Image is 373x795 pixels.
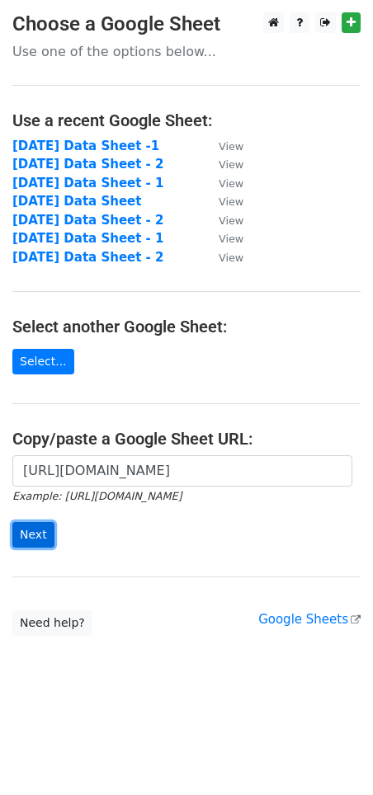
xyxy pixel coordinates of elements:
a: View [202,213,243,228]
small: View [219,177,243,190]
small: View [219,233,243,245]
a: Select... [12,349,74,374]
h3: Choose a Google Sheet [12,12,361,36]
small: View [219,158,243,171]
small: Example: [URL][DOMAIN_NAME] [12,490,182,502]
a: View [202,194,243,209]
h4: Select another Google Sheet: [12,317,361,336]
a: View [202,231,243,246]
a: [DATE] Data Sheet - 2 [12,250,164,265]
a: [DATE] Data Sheet -1 [12,139,159,153]
input: Paste your Google Sheet URL here [12,455,352,487]
p: Use one of the options below... [12,43,361,60]
a: View [202,157,243,172]
small: View [219,252,243,264]
a: [DATE] Data Sheet [12,194,141,209]
small: View [219,214,243,227]
a: View [202,139,243,153]
a: Need help? [12,610,92,636]
input: Next [12,522,54,548]
a: [DATE] Data Sheet - 1 [12,176,164,191]
small: View [219,140,243,153]
iframe: Chat Widget [290,716,373,795]
a: Google Sheets [258,612,361,627]
a: [DATE] Data Sheet - 1 [12,231,164,246]
small: View [219,195,243,208]
a: View [202,250,243,265]
h4: Use a recent Google Sheet: [12,111,361,130]
a: [DATE] Data Sheet - 2 [12,213,164,228]
h4: Copy/paste a Google Sheet URL: [12,429,361,449]
a: [DATE] Data Sheet - 2 [12,157,164,172]
a: View [202,176,243,191]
